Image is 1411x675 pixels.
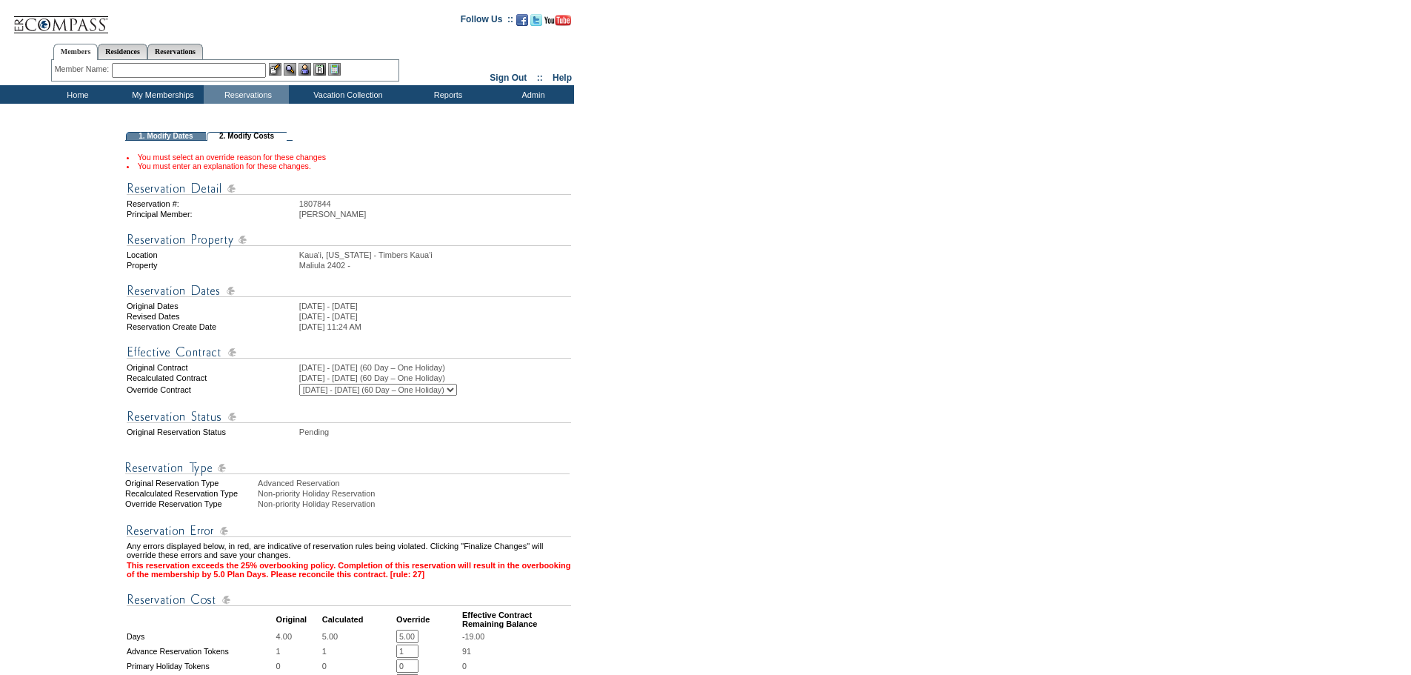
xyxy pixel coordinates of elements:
li: You must select an override reason for these changes [127,153,571,162]
td: Admin [489,85,574,104]
a: Help [553,73,572,83]
a: Become our fan on Facebook [516,19,528,27]
img: Reservation Detail [127,179,571,198]
td: 1 [276,645,321,658]
div: Advanced Reservation [258,479,573,488]
a: Follow us on Twitter [530,19,542,27]
td: Follow Us :: [461,13,513,30]
img: Reservation Dates [127,282,571,300]
td: [DATE] - [DATE] [299,312,571,321]
img: View [284,63,296,76]
div: Non-priority Holiday Reservation [258,489,573,498]
a: Subscribe to our YouTube Channel [544,19,571,27]
td: Override Contract [127,384,298,396]
img: Follow us on Twitter [530,14,542,26]
td: Property [127,261,298,270]
img: Become our fan on Facebook [516,14,528,26]
td: Primary Holiday Tokens [127,659,275,673]
td: Calculated [322,611,395,628]
span: 91 [462,647,471,656]
div: Recalculated Reservation Type [125,489,256,498]
td: Days [127,630,275,643]
td: [DATE] 11:24 AM [299,322,571,331]
img: Effective Contract [127,343,571,362]
td: Maliula 2402 - [299,261,571,270]
img: Reservation Cost [127,591,571,609]
td: Original [276,611,321,628]
td: [DATE] - [DATE] (60 Day – One Holiday) [299,373,571,382]
td: Home [33,85,119,104]
td: Original Reservation Status [127,428,298,436]
td: Effective Contract Remaining Balance [462,611,571,628]
td: Any errors displayed below, in red, are indicative of reservation rules being violated. Clicking ... [127,542,571,559]
span: -19.00 [462,632,484,641]
td: Reservation Create Date [127,322,298,331]
td: Principal Member: [127,210,298,219]
td: My Memberships [119,85,204,104]
td: Vacation Collection [289,85,404,104]
td: This reservation exceeds the 25% overbooking policy. Completion of this reservation will result i... [127,561,571,579]
span: 0 [462,662,467,671]
a: Sign Out [490,73,527,83]
td: Revised Dates [127,312,298,321]
td: [DATE] - [DATE] (60 Day – One Holiday) [299,363,571,372]
a: Reservations [147,44,203,59]
img: Subscribe to our YouTube Channel [544,15,571,26]
td: 1 [322,645,395,658]
td: 2. Modify Costs [207,132,287,141]
span: :: [537,73,543,83]
td: Original Dates [127,302,298,310]
img: b_calculator.gif [328,63,341,76]
li: You must enter an explanation for these changes. [127,162,571,170]
img: Reservation Type [125,459,570,477]
a: Members [53,44,99,60]
td: Original Contract [127,363,298,372]
td: 1. Modify Dates [126,132,206,141]
td: [DATE] - [DATE] [299,302,571,310]
img: Reservations [313,63,326,76]
td: Reservation #: [127,199,298,208]
td: [PERSON_NAME] [299,210,571,219]
td: Recalculated Contract [127,373,298,382]
td: Advance Reservation Tokens [127,645,275,658]
td: Reports [404,85,489,104]
td: Kaua'i, [US_STATE] - Timbers Kaua'i [299,250,571,259]
td: 0 [322,659,395,673]
td: 4.00 [276,630,321,643]
img: Reservation Errors [127,522,571,540]
img: Impersonate [298,63,311,76]
td: 1807844 [299,199,571,208]
img: Reservation Status [127,408,571,426]
img: b_edit.gif [269,63,281,76]
img: Compass Home [13,4,109,34]
div: Original Reservation Type [125,479,256,488]
td: Pending [299,428,571,436]
td: 0 [276,659,321,673]
td: Override [396,611,461,628]
td: 5.00 [322,630,395,643]
a: Residences [98,44,147,59]
td: Reservations [204,85,289,104]
img: Reservation Property [127,230,571,249]
div: Non-priority Holiday Reservation [258,499,573,508]
div: Member Name: [55,63,112,76]
td: Location [127,250,298,259]
div: Override Reservation Type [125,499,256,508]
